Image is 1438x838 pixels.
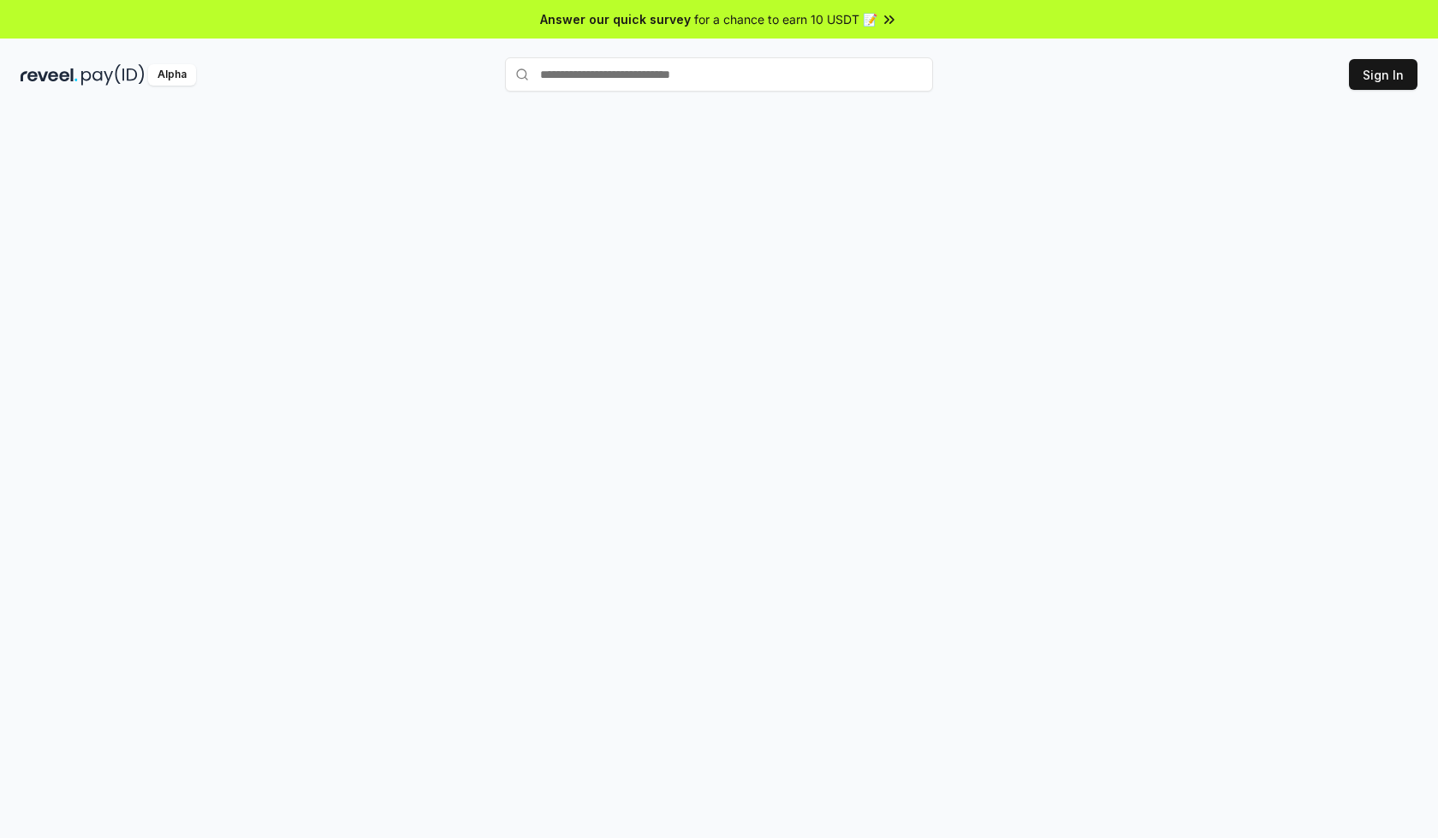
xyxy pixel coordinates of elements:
[148,64,196,86] div: Alpha
[540,10,691,28] span: Answer our quick survey
[1349,59,1417,90] button: Sign In
[21,64,78,86] img: reveel_dark
[694,10,877,28] span: for a chance to earn 10 USDT 📝
[81,64,145,86] img: pay_id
